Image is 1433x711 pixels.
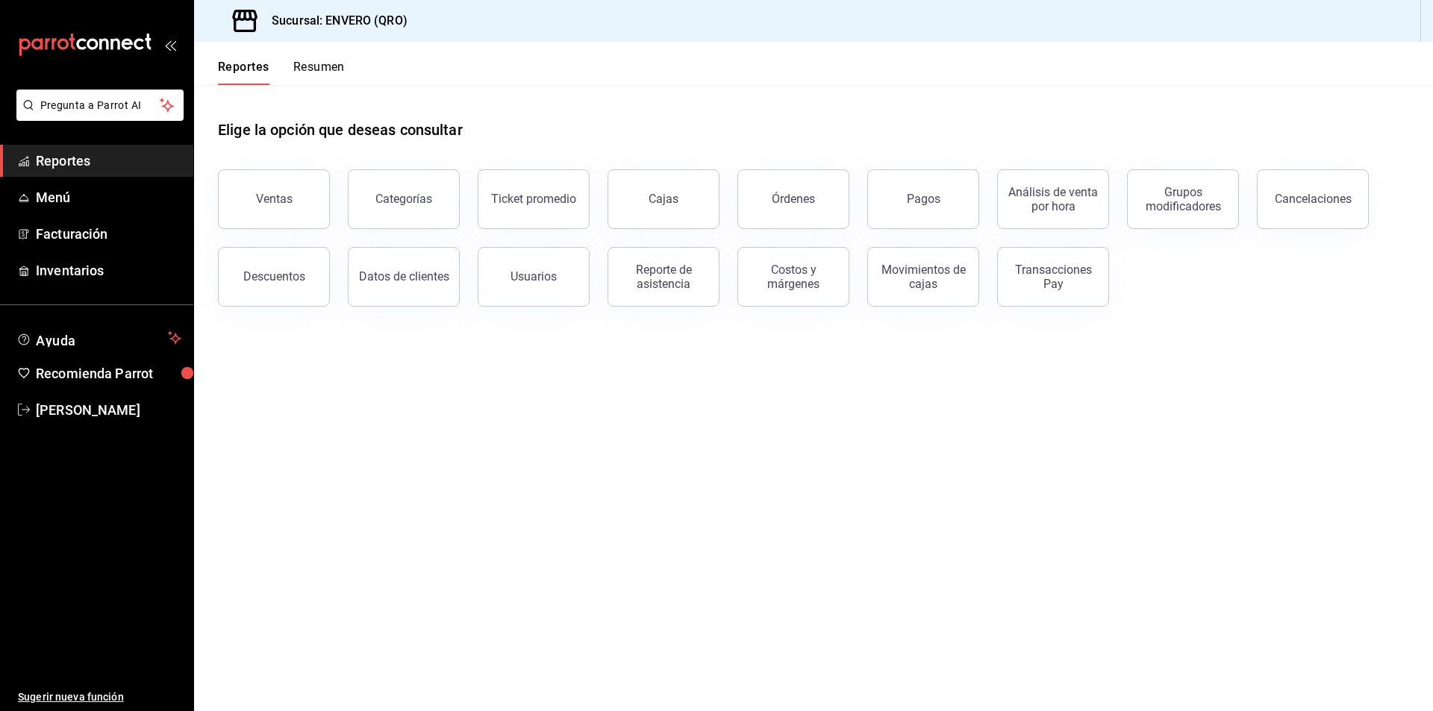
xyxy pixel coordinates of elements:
[478,169,590,229] button: Ticket promedio
[36,187,181,207] span: Menú
[40,98,160,113] span: Pregunta a Parrot AI
[1007,185,1099,213] div: Análisis de venta por hora
[608,247,719,307] button: Reporte de asistencia
[36,400,181,420] span: [PERSON_NAME]
[36,363,181,383] span: Recomienda Parrot
[348,247,460,307] button: Datos de clientes
[997,247,1109,307] button: Transacciones Pay
[36,329,162,347] span: Ayuda
[164,39,176,51] button: open_drawer_menu
[260,12,408,30] h3: Sucursal: ENVERO (QRO)
[478,247,590,307] button: Usuarios
[511,269,557,284] div: Usuarios
[218,60,345,85] div: navigation tabs
[218,60,269,85] button: Reportes
[218,169,330,229] button: Ventas
[772,192,815,206] div: Órdenes
[867,169,979,229] button: Pagos
[907,192,940,206] div: Pagos
[737,169,849,229] button: Órdenes
[997,169,1109,229] button: Análisis de venta por hora
[218,247,330,307] button: Descuentos
[491,192,576,206] div: Ticket promedio
[18,689,181,705] span: Sugerir nueva función
[617,263,710,291] div: Reporte de asistencia
[359,269,449,284] div: Datos de clientes
[1007,263,1099,291] div: Transacciones Pay
[1127,169,1239,229] button: Grupos modificadores
[16,90,184,121] button: Pregunta a Parrot AI
[256,192,293,206] div: Ventas
[649,192,678,206] div: Cajas
[10,108,184,124] a: Pregunta a Parrot AI
[877,263,970,291] div: Movimientos de cajas
[737,247,849,307] button: Costos y márgenes
[1275,192,1352,206] div: Cancelaciones
[747,263,840,291] div: Costos y márgenes
[1257,169,1369,229] button: Cancelaciones
[348,169,460,229] button: Categorías
[218,119,463,141] h1: Elige la opción que deseas consultar
[243,269,305,284] div: Descuentos
[36,260,181,281] span: Inventarios
[36,224,181,244] span: Facturación
[36,151,181,171] span: Reportes
[867,247,979,307] button: Movimientos de cajas
[1137,185,1229,213] div: Grupos modificadores
[608,169,719,229] button: Cajas
[293,60,345,85] button: Resumen
[375,192,432,206] div: Categorías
